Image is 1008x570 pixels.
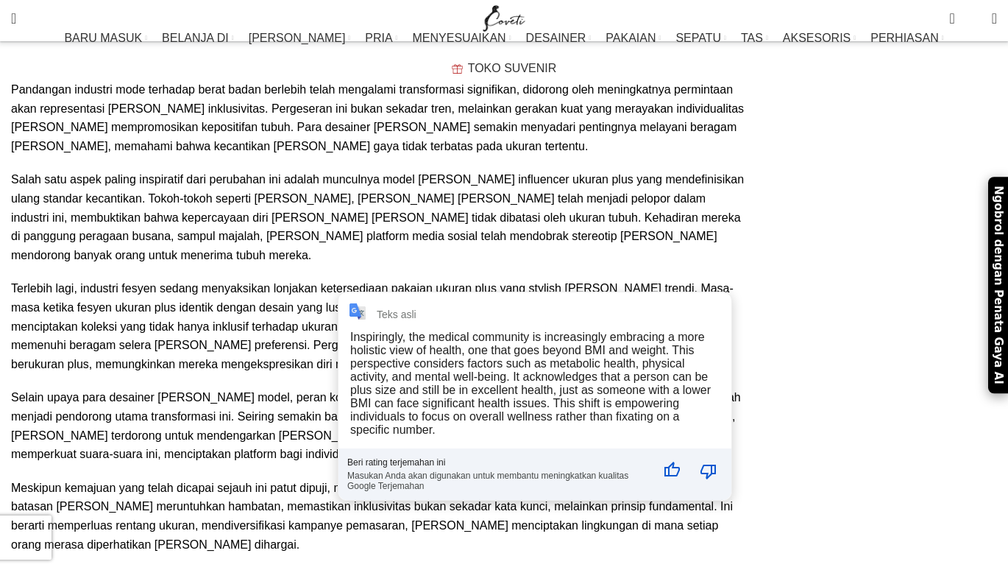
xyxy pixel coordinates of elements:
div: Inspiringly, the medical community is increasingly embracing a more holistic view of health, one ... [350,331,711,436]
font: Pandangan industri mode terhadap berat badan berlebih telah mengalami transformasi signifikan, di... [11,83,744,152]
button: Terjemahan bagus [654,453,689,488]
font: Terlebih lagi, industri fesyen sedang menyaksikan lonjakan ketersediaan pakaian ukuran plus yang ... [11,282,734,370]
img: Tas Hadiah [452,64,463,74]
font: Meskipun kemajuan yang telah dicapai sejauh ini patut dipuji, masih banyak yang harus dilakukan. ... [11,482,733,551]
div: Masukan Anda akan digunakan untuk membantu meningkatkan kualitas Google Terjemahan [347,468,650,491]
button: Terjemahan buruk [691,453,726,488]
font: Salah satu aspek paling inspiratif dari perubahan ini adalah munculnya model [PERSON_NAME] influe... [11,173,744,261]
div: Navigasi utama [4,24,1004,83]
div: Beri rating terjemahan ini [347,457,650,468]
font: TOKO SUVENIR [468,62,557,74]
div: Teks asli [377,309,416,320]
font: Selain upaya para desainer [PERSON_NAME] model, peran konsumen juga tak boleh diabaikan. Perminta... [11,391,741,460]
a: TOKO SUVENIR [452,54,557,83]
